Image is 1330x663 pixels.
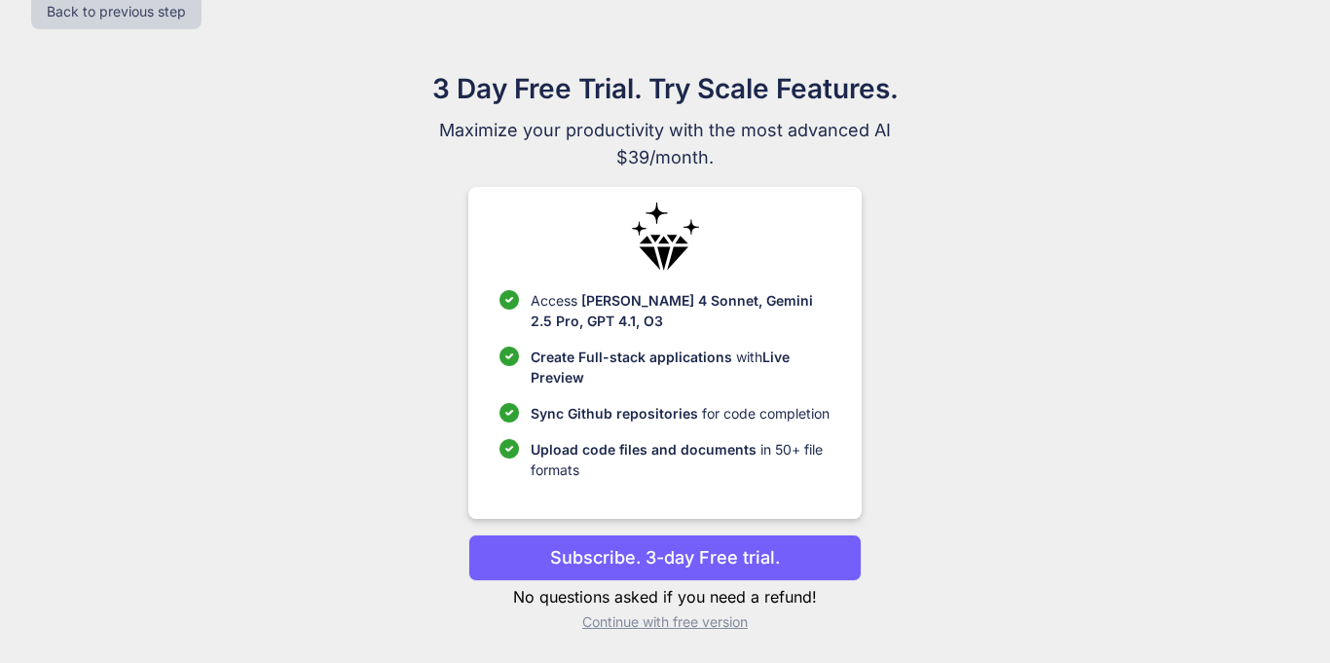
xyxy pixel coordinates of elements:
span: Upload code files and documents [531,441,757,458]
img: checklist [499,290,519,310]
img: checklist [499,403,519,423]
h1: 3 Day Free Trial. Try Scale Features. [338,68,992,109]
span: Create Full-stack applications [531,349,736,365]
span: Sync Github repositories [531,405,698,422]
p: in 50+ file formats [531,439,830,480]
p: Access [531,290,830,331]
span: [PERSON_NAME] 4 Sonnet, Gemini 2.5 Pro, GPT 4.1, O3 [531,292,813,329]
p: for code completion [531,403,830,424]
p: with [531,347,830,387]
img: checklist [499,347,519,366]
p: Subscribe. 3-day Free trial. [550,544,780,571]
span: Maximize your productivity with the most advanced AI [338,117,992,144]
p: Continue with free version [468,612,861,632]
p: No questions asked if you need a refund! [468,585,861,608]
img: checklist [499,439,519,459]
button: Subscribe. 3-day Free trial. [468,534,861,581]
span: $39/month. [338,144,992,171]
